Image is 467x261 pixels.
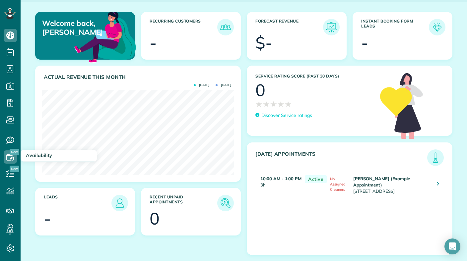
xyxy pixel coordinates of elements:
[444,238,460,254] div: Open Intercom Messenger
[429,151,442,164] img: icon_todays_appointments-901f7ab196bb0bea1936b74009e4eb5ffbc2d2711fa7634e0d609ed5ef32b18b.png
[255,112,312,119] a: Discover Service ratings
[219,21,232,34] img: icon_recurring_customers-cf858462ba22bcd05b5a5880d41d6543d210077de5bb9ebc9590e49fd87d84ed.png
[44,74,234,80] h3: Actual Revenue this month
[10,149,19,155] span: New
[255,98,263,110] span: ★
[44,195,111,211] h3: Leads
[431,21,444,34] img: icon_form_leads-04211a6a04a5b2264e4ee56bc0799ec3eb69b7e499cbb523a139df1d13a81ae0.png
[150,210,160,227] div: 0
[260,176,301,181] strong: 10:00 AM - 1:00 PM
[305,175,327,183] span: Active
[42,19,102,36] p: Welcome back, [PERSON_NAME]!
[270,98,277,110] span: ★
[150,34,157,51] div: -
[261,112,312,119] p: Discover Service ratings
[361,19,429,35] h3: Instant Booking Form Leads
[26,152,52,158] span: Availability
[255,34,272,51] div: $-
[255,19,323,35] h3: Forecast Revenue
[325,21,338,34] img: icon_forecast_revenue-8c13a41c7ed35a8dcfafea3cbb826a0462acb37728057bba2d056411b612bbbe.png
[352,171,432,198] td: [STREET_ADDRESS]
[216,83,231,87] span: [DATE]
[219,196,232,210] img: icon_unpaid_appointments-47b8ce3997adf2238b356f14209ab4cced10bd1f174958f3ca8f1d0dd7fffeee.png
[150,19,217,35] h3: Recurring Customers
[44,210,51,227] div: -
[150,195,217,211] h3: Recent unpaid appointments
[255,82,265,98] div: 0
[10,166,19,172] span: New
[73,4,137,69] img: dashboard_welcome-42a62b7d889689a78055ac9021e634bf52bae3f8056760290aed330b23ab8690.png
[263,98,270,110] span: ★
[255,74,373,78] h3: Service Rating score (past 30 days)
[330,177,346,192] span: No Assigned Cleaners
[361,34,368,51] div: -
[285,98,292,110] span: ★
[113,196,126,210] img: icon_leads-1bed01f49abd5b7fead27621c3d59655bb73ed531f8eeb49469d10e621d6b896.png
[194,83,209,87] span: [DATE]
[353,176,410,187] strong: [PERSON_NAME] (Example Appointment)
[255,151,427,166] h3: [DATE] Appointments
[277,98,285,110] span: ★
[255,171,301,198] td: 3h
